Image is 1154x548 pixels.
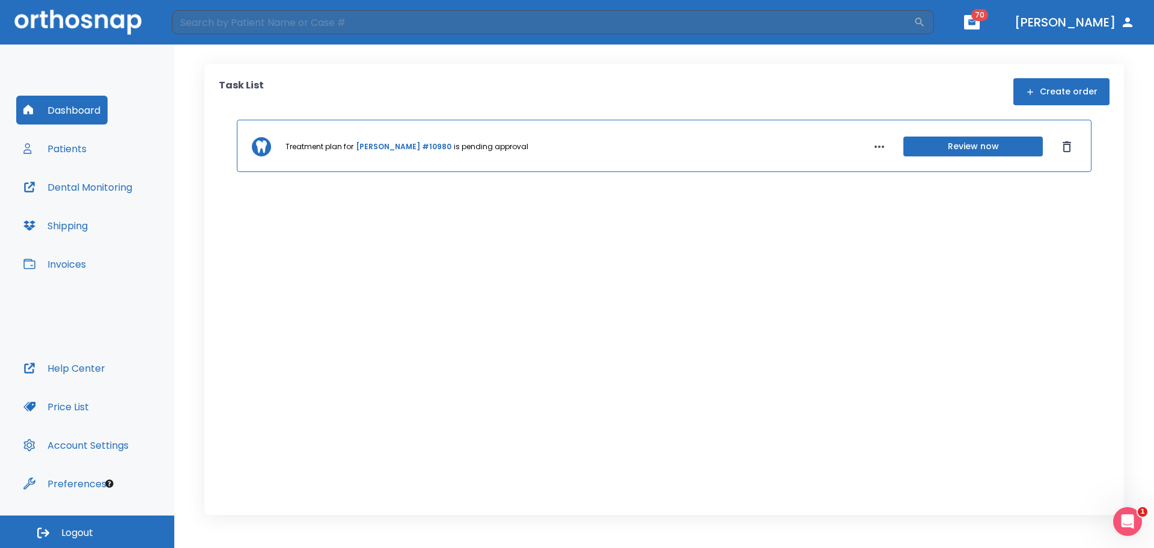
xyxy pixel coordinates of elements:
[104,478,115,489] div: Tooltip anchor
[16,96,108,125] button: Dashboard
[14,10,142,34] img: Orthosnap
[285,141,353,152] p: Treatment plan for
[16,392,96,421] button: Price List
[172,10,914,34] input: Search by Patient Name or Case #
[16,354,112,383] button: Help Center
[1013,78,1110,105] button: Create order
[61,526,93,540] span: Logout
[219,78,264,105] p: Task List
[16,173,139,202] button: Dental Monitoring
[1010,11,1140,33] button: [PERSON_NAME]
[971,9,988,21] span: 70
[16,211,95,240] button: Shipping
[1113,507,1142,536] iframe: Intercom live chat
[16,134,94,163] button: Patients
[16,431,136,460] button: Account Settings
[16,469,114,498] button: Preferences
[1057,137,1076,156] button: Dismiss
[903,137,1043,156] button: Review now
[16,250,93,279] button: Invoices
[454,141,528,152] p: is pending approval
[1138,507,1147,517] span: 1
[356,141,451,152] a: [PERSON_NAME] #10980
